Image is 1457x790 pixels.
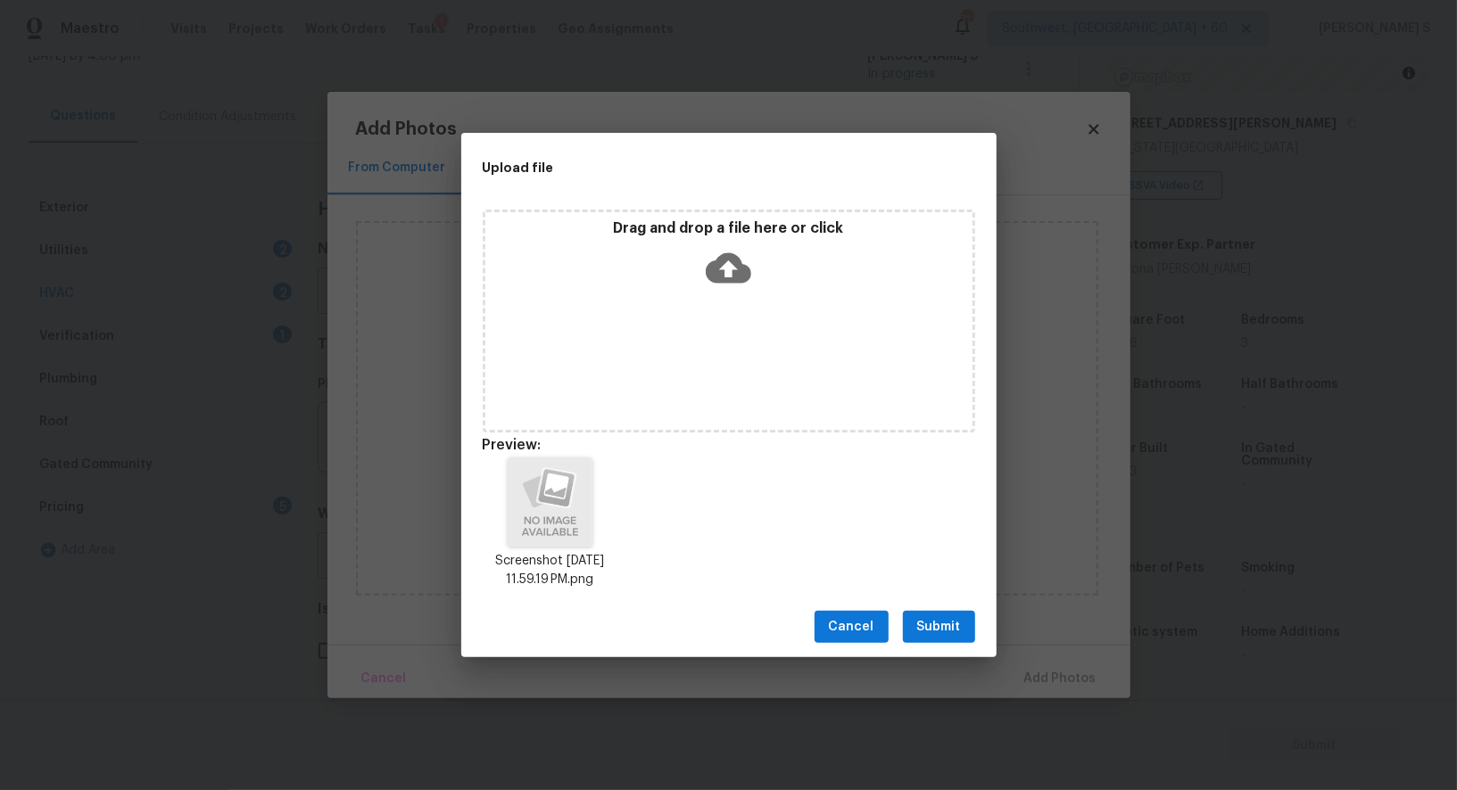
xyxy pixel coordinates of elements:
[485,219,973,238] p: Drag and drop a file here or click
[815,611,889,644] button: Cancel
[483,552,618,589] p: Screenshot [DATE] 11.59.19 PM.png
[483,158,895,177] h2: Upload file
[903,611,975,644] button: Submit
[917,616,961,638] span: Submit
[508,457,592,547] img: h91OBf61q4PEwAAAABJRU5ErkJggg==
[829,616,874,638] span: Cancel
